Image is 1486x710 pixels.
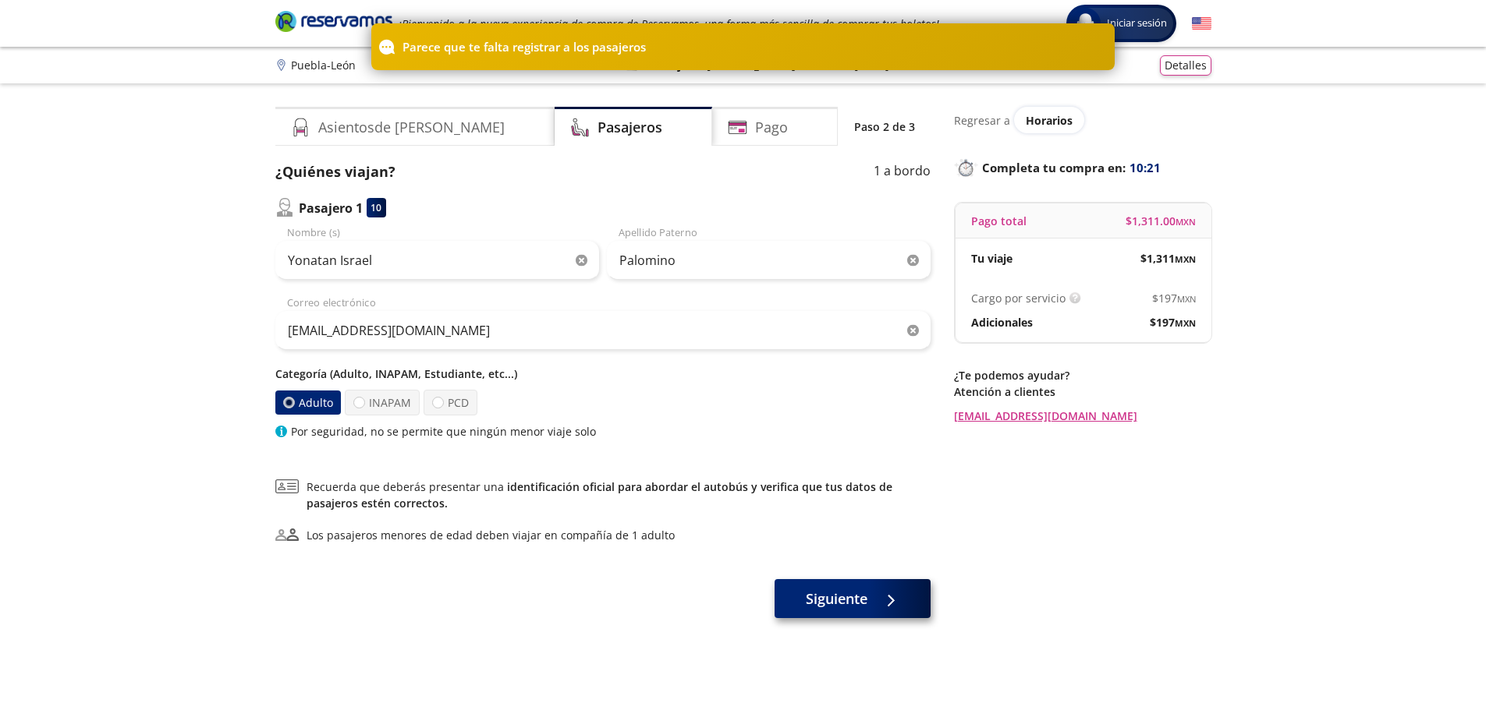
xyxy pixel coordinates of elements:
span: $ 197 [1150,314,1196,330]
span: Iniciar sesión [1101,16,1173,31]
input: Apellido Paterno [607,241,931,280]
p: Adicionales [971,314,1033,330]
span: $ 197 [1152,290,1196,306]
small: MXN [1175,253,1196,265]
div: Los pasajeros menores de edad deben viajar en compañía de 1 adulto [307,527,675,543]
small: MXN [1177,293,1196,305]
label: PCD [424,390,477,415]
h4: Asientos de [PERSON_NAME] [318,117,505,138]
p: 1 a bordo [874,161,931,182]
p: Tu viaje [971,250,1013,267]
label: INAPAM [345,390,420,415]
span: 10:21 [1130,159,1161,177]
div: 10 [367,198,386,217]
small: MXN [1175,317,1196,329]
h4: Pasajeros [598,117,662,138]
p: Parece que te falta registrar a los pasajeros [403,38,646,56]
a: [EMAIL_ADDRESS][DOMAIN_NAME] [954,408,1211,424]
button: Siguiente [775,579,931,618]
p: ¿Quiénes viajan? [275,161,395,182]
label: Adulto [274,390,342,415]
i: Brand Logo [275,9,392,33]
p: Por seguridad, no se permite que ningún menor viaje solo [291,423,596,440]
p: Paso 2 de 3 [854,118,915,135]
p: Completa tu compra en : [954,157,1211,178]
p: Pago total [971,213,1027,229]
span: Siguiente [806,588,867,609]
input: Nombre (s) [275,241,599,280]
a: identificación oficial para abordar el autobús y verifica que tus datos de pasajeros estén correc... [307,479,892,510]
p: Pasajero 1 [299,199,363,217]
small: MXN [1176,216,1196,228]
span: Recuerda que deberás presentar una [307,479,931,511]
iframe: Messagebird Livechat Widget [1396,620,1470,694]
span: $ 1,311 [1140,250,1196,267]
p: Regresar a [954,112,1010,129]
button: English [1192,14,1211,34]
input: Correo electrónico [275,311,931,350]
span: $ 1,311.00 [1126,213,1196,229]
a: Brand Logo [275,9,392,37]
h4: Pago [755,117,788,138]
p: ¿Te podemos ayudar? [954,367,1211,383]
p: Categoría (Adulto, INAPAM, Estudiante, etc...) [275,366,931,382]
em: ¡Bienvenido a la nueva experiencia de compra de Reservamos, una forma más sencilla de comprar tus... [399,16,939,31]
p: Atención a clientes [954,383,1211,400]
div: Regresar a ver horarios [954,107,1211,133]
p: Cargo por servicio [971,290,1066,306]
span: Horarios [1026,113,1073,128]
